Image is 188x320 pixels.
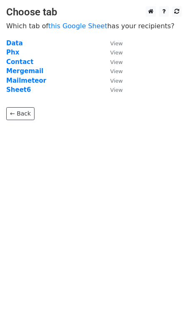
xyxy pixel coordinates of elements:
small: View [110,40,123,47]
a: Data [6,39,23,47]
h3: Choose tab [6,6,182,18]
a: Mergemail [6,67,43,75]
a: Sheet6 [6,86,31,94]
a: View [102,67,123,75]
small: View [110,49,123,56]
small: View [110,59,123,65]
a: View [102,86,123,94]
a: Mailmeteor [6,77,46,84]
p: Which tab of has your recipients? [6,22,182,30]
a: Contact [6,58,33,66]
a: View [102,77,123,84]
a: this Google Sheet [48,22,107,30]
a: ← Back [6,107,35,120]
a: View [102,49,123,56]
a: Phx [6,49,19,56]
a: View [102,39,123,47]
small: View [110,87,123,93]
small: View [110,68,123,74]
small: View [110,78,123,84]
a: View [102,58,123,66]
